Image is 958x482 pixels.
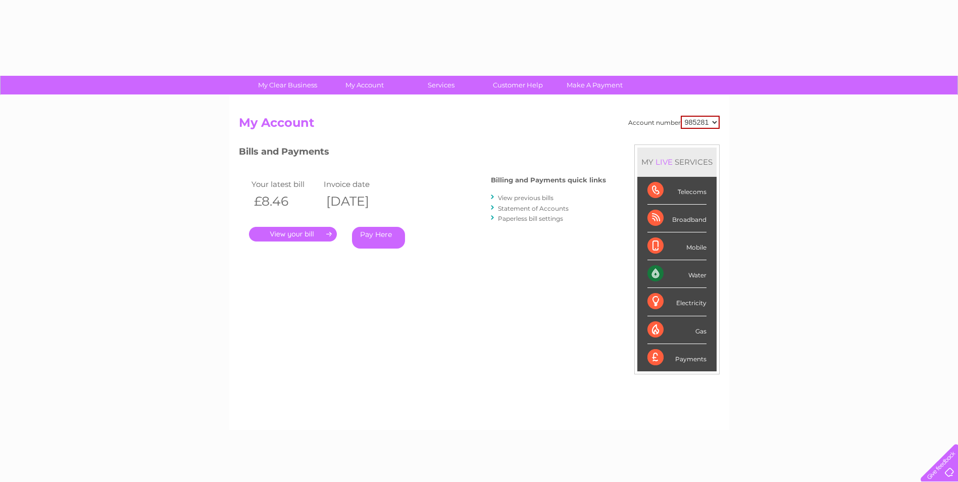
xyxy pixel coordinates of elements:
div: Broadband [647,205,707,232]
div: Electricity [647,288,707,316]
a: View previous bills [498,194,553,202]
th: £8.46 [249,191,322,212]
a: My Clear Business [246,76,329,94]
div: Telecoms [647,177,707,205]
div: Gas [647,316,707,344]
div: LIVE [653,157,675,167]
a: . [249,227,337,242]
div: Account number [628,116,720,129]
a: Pay Here [352,227,405,249]
th: [DATE] [321,191,394,212]
a: Paperless bill settings [498,215,563,222]
div: Mobile [647,232,707,260]
a: Services [399,76,483,94]
h2: My Account [239,116,720,135]
a: Customer Help [476,76,560,94]
td: Your latest bill [249,177,322,191]
div: Payments [647,344,707,371]
a: Make A Payment [553,76,636,94]
td: Invoice date [321,177,394,191]
a: Statement of Accounts [498,205,569,212]
h3: Bills and Payments [239,144,606,162]
div: Water [647,260,707,288]
div: MY SERVICES [637,148,717,176]
a: My Account [323,76,406,94]
h4: Billing and Payments quick links [491,176,606,184]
